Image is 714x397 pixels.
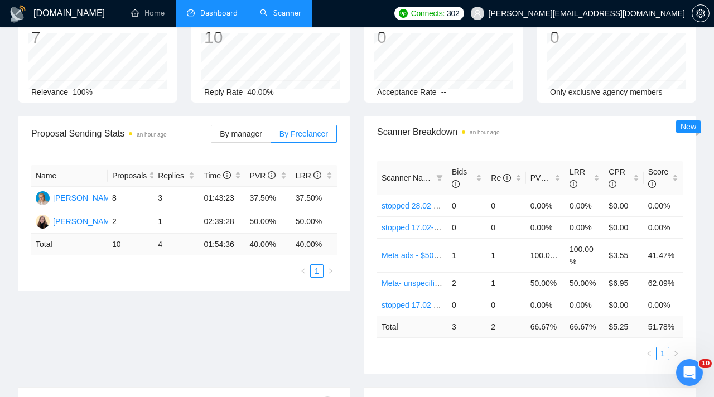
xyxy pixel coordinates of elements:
[447,316,486,337] td: 3
[250,171,276,180] span: PVR
[382,173,433,182] span: Scanner Name
[644,238,683,272] td: 41.47%
[31,88,68,96] span: Relevance
[604,294,643,316] td: $0.00
[260,8,301,18] a: searchScanner
[436,175,443,181] span: filter
[291,210,337,234] td: 50.00%
[526,272,565,294] td: 50.00%
[327,268,334,274] span: right
[377,88,437,96] span: Acceptance Rate
[297,264,310,278] button: left
[447,195,486,216] td: 0
[223,171,231,179] span: info-circle
[643,347,656,360] li: Previous Page
[297,264,310,278] li: Previous Page
[644,272,683,294] td: 62.09%
[503,174,511,182] span: info-circle
[300,268,307,274] span: left
[108,165,153,187] th: Proposals
[153,210,199,234] td: 1
[324,264,337,278] li: Next Page
[9,5,27,23] img: logo
[648,167,669,188] span: Score
[604,272,643,294] td: $6.95
[36,216,117,225] a: TB[PERSON_NAME]
[112,170,147,182] span: Proposals
[526,216,565,238] td: 0.00%
[550,88,663,96] span: Only exclusive agency members
[245,234,291,255] td: 40.00 %
[291,234,337,255] td: 40.00 %
[486,195,525,216] td: 0
[646,350,653,357] span: left
[609,180,616,188] span: info-circle
[382,301,565,309] a: stopped 17.02 - Google Ads - ecommerce/AI - $500+
[604,316,643,337] td: $ 5.25
[153,234,199,255] td: 4
[604,238,643,272] td: $3.55
[153,187,199,210] td: 3
[570,167,585,188] span: LRR
[108,187,153,210] td: 8
[486,294,525,316] td: 0
[669,347,683,360] button: right
[53,192,117,204] div: [PERSON_NAME]
[644,216,683,238] td: 0.00%
[692,9,710,18] a: setting
[486,272,525,294] td: 1
[648,180,656,188] span: info-circle
[643,347,656,360] button: left
[669,347,683,360] li: Next Page
[491,173,511,182] span: Re
[609,167,625,188] span: CPR
[310,264,324,278] li: 1
[36,215,50,229] img: TB
[158,170,186,182] span: Replies
[377,316,447,337] td: Total
[657,347,669,360] a: 1
[411,7,445,20] span: Connects:
[570,180,577,188] span: info-circle
[447,216,486,238] td: 0
[441,88,446,96] span: --
[673,350,679,357] span: right
[131,8,165,18] a: homeHome
[247,88,273,96] span: 40.00%
[452,167,467,188] span: Bids
[73,88,93,96] span: 100%
[604,195,643,216] td: $0.00
[692,4,710,22] button: setting
[311,265,323,277] a: 1
[382,279,501,288] a: Meta- unspecified - Feedback+ -AI
[644,316,683,337] td: 51.78 %
[526,316,565,337] td: 66.67 %
[644,294,683,316] td: 0.00%
[199,234,245,255] td: 01:54:36
[452,180,460,188] span: info-circle
[324,264,337,278] button: right
[220,129,262,138] span: By manager
[474,9,481,17] span: user
[565,216,604,238] td: 0.00%
[53,215,117,227] div: [PERSON_NAME]
[245,210,291,234] td: 50.00%
[447,294,486,316] td: 0
[565,272,604,294] td: 50.00%
[565,316,604,337] td: 66.67 %
[36,193,117,202] a: AS[PERSON_NAME]
[313,171,321,179] span: info-circle
[447,7,459,20] span: 302
[382,251,549,260] a: Meta ads - $500+/$30+ - Feedback+/cost1k+ -AI
[699,359,712,368] span: 10
[108,234,153,255] td: 10
[200,8,238,18] span: Dashboard
[447,272,486,294] td: 2
[31,234,108,255] td: Total
[279,129,328,138] span: By Freelancer
[137,132,166,138] time: an hour ago
[526,195,565,216] td: 0.00%
[434,170,445,186] span: filter
[486,238,525,272] td: 1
